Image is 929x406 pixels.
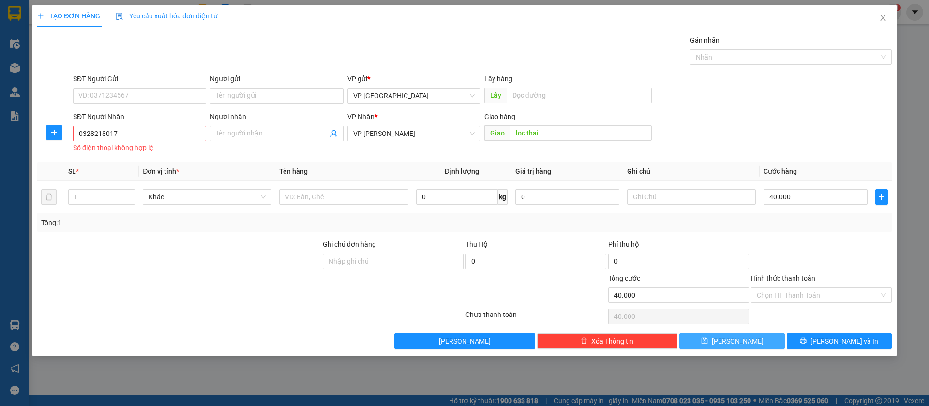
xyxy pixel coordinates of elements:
span: [PERSON_NAME] [439,336,491,346]
span: plus [876,193,887,201]
button: deleteXóa Thông tin [537,333,678,349]
label: Hình thức thanh toán [751,274,815,282]
label: Ghi chú đơn hàng [323,241,376,248]
span: kg [498,189,508,205]
span: save [701,337,708,345]
img: icon [116,13,123,20]
th: Ghi chú [623,162,760,181]
span: plus [37,13,44,19]
span: [PERSON_NAME] và In [810,336,878,346]
div: Tổng: 1 [41,217,359,228]
div: Chưa thanh toán [464,309,607,326]
div: Phí thu hộ [608,239,749,254]
span: Định lượng [445,167,479,175]
div: VP gửi [347,74,480,84]
span: VP Sài Gòn [353,89,475,103]
input: VD: Bàn, Ghế [279,189,408,205]
div: SĐT Người Nhận [73,111,206,122]
input: 0 [515,189,619,205]
button: plus [875,189,888,205]
span: [PERSON_NAME] [712,336,764,346]
div: Số điện thoại không hợp lệ [73,142,206,153]
div: Người nhận [210,111,343,122]
div: Người gửi [210,74,343,84]
span: Khác [149,190,266,204]
input: Dọc đường [510,125,652,141]
span: Giao hàng [484,113,515,120]
span: Giá trị hàng [515,167,551,175]
input: Ghi chú đơn hàng [323,254,464,269]
input: Dọc đường [507,88,652,103]
span: Thu Hộ [465,241,488,248]
span: SL [68,167,76,175]
span: delete [581,337,587,345]
span: Lấy [484,88,507,103]
span: Cước hàng [764,167,797,175]
button: printer[PERSON_NAME] và In [787,333,892,349]
span: Yêu cầu xuất hóa đơn điện tử [116,12,218,20]
span: printer [800,337,807,345]
button: save[PERSON_NAME] [679,333,784,349]
button: plus [46,125,62,140]
div: SĐT Người Gửi [73,74,206,84]
span: Đơn vị tính [143,167,179,175]
span: Lấy hàng [484,75,512,83]
span: plus [47,129,61,136]
button: [PERSON_NAME] [394,333,535,349]
span: VP Lộc Ninh [353,126,475,141]
label: Gán nhãn [690,36,719,44]
span: Giao [484,125,510,141]
span: close [879,14,887,22]
span: Xóa Thông tin [591,336,633,346]
button: Close [869,5,897,32]
input: Ghi Chú [627,189,756,205]
span: Tổng cước [608,274,640,282]
span: TẠO ĐƠN HÀNG [37,12,100,20]
span: user-add [330,130,338,137]
span: Tên hàng [279,167,308,175]
span: VP Nhận [347,113,375,120]
button: delete [41,189,57,205]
